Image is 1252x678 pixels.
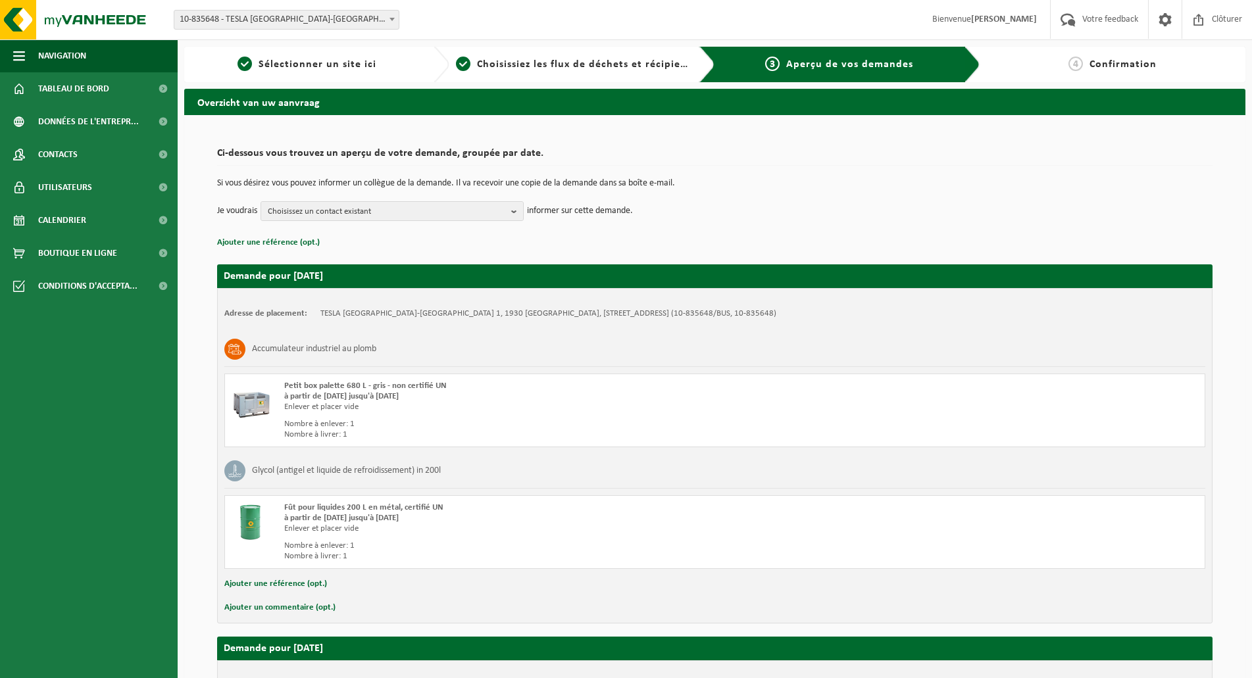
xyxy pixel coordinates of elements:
span: Choisissez un contact existant [268,202,506,222]
span: 4 [1068,57,1083,71]
span: 1 [238,57,252,71]
span: Choisissiez les flux de déchets et récipients [477,59,696,70]
strong: Demande pour [DATE] [224,643,323,654]
div: Nombre à enlever: 1 [284,419,768,429]
span: 3 [765,57,780,71]
span: Navigation [38,39,86,72]
td: TESLA [GEOGRAPHIC_DATA]-[GEOGRAPHIC_DATA] 1, 1930 [GEOGRAPHIC_DATA], [STREET_ADDRESS] (10-835648/... [320,308,776,319]
strong: Adresse de placement: [224,309,307,318]
button: Ajouter une référence (opt.) [224,575,327,593]
p: Si vous désirez vous pouvez informer un collègue de la demande. Il va recevoir une copie de la de... [217,179,1213,188]
span: Aperçu de vos demandes [786,59,913,70]
span: Utilisateurs [38,171,92,204]
button: Ajouter une référence (opt.) [217,234,320,251]
h2: Ci-dessous vous trouvez un aperçu de votre demande, groupée par date. [217,148,1213,166]
img: LP-LD-00200-MET-21.png [232,502,271,542]
span: Petit box palette 680 L - gris - non certifié UN [284,381,447,390]
span: Calendrier [38,204,86,237]
h3: Glycol (antigel et liquide de refroidissement) in 200l [252,460,441,481]
a: 2Choisissiez les flux de déchets et récipients [456,57,688,72]
img: PB-LB-0680-HPE-GY-01.png [232,381,271,420]
div: Nombre à livrer: 1 [284,551,768,562]
span: 10-835648 - TESLA BELGIUM-BRUSSEL 1 - ZAVENTEM [174,11,399,29]
div: Enlever et placer vide [284,523,768,534]
strong: à partir de [DATE] jusqu'à [DATE] [284,514,399,522]
span: Données de l'entrepr... [38,105,139,138]
span: Sélectionner un site ici [259,59,376,70]
strong: à partir de [DATE] jusqu'à [DATE] [284,392,399,400]
strong: [PERSON_NAME] [971,14,1037,24]
span: 2 [456,57,470,71]
strong: Demande pour [DATE] [224,271,323,281]
span: Boutique en ligne [38,237,117,270]
span: Contacts [38,138,78,171]
span: Confirmation [1089,59,1157,70]
span: Fût pour liquides 200 L en métal, certifié UN [284,503,443,512]
button: Choisissez un contact existant [261,201,524,221]
h2: Overzicht van uw aanvraag [184,89,1245,114]
span: 10-835648 - TESLA BELGIUM-BRUSSEL 1 - ZAVENTEM [174,10,399,30]
div: Nombre à enlever: 1 [284,541,768,551]
div: Enlever et placer vide [284,402,768,412]
div: Nombre à livrer: 1 [284,429,768,440]
span: Tableau de bord [38,72,109,105]
p: informer sur cette demande. [527,201,633,221]
button: Ajouter un commentaire (opt.) [224,599,336,616]
h3: Accumulateur industriel au plomb [252,339,376,360]
a: 1Sélectionner un site ici [191,57,423,72]
span: Conditions d'accepta... [38,270,138,303]
p: Je voudrais [217,201,257,221]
